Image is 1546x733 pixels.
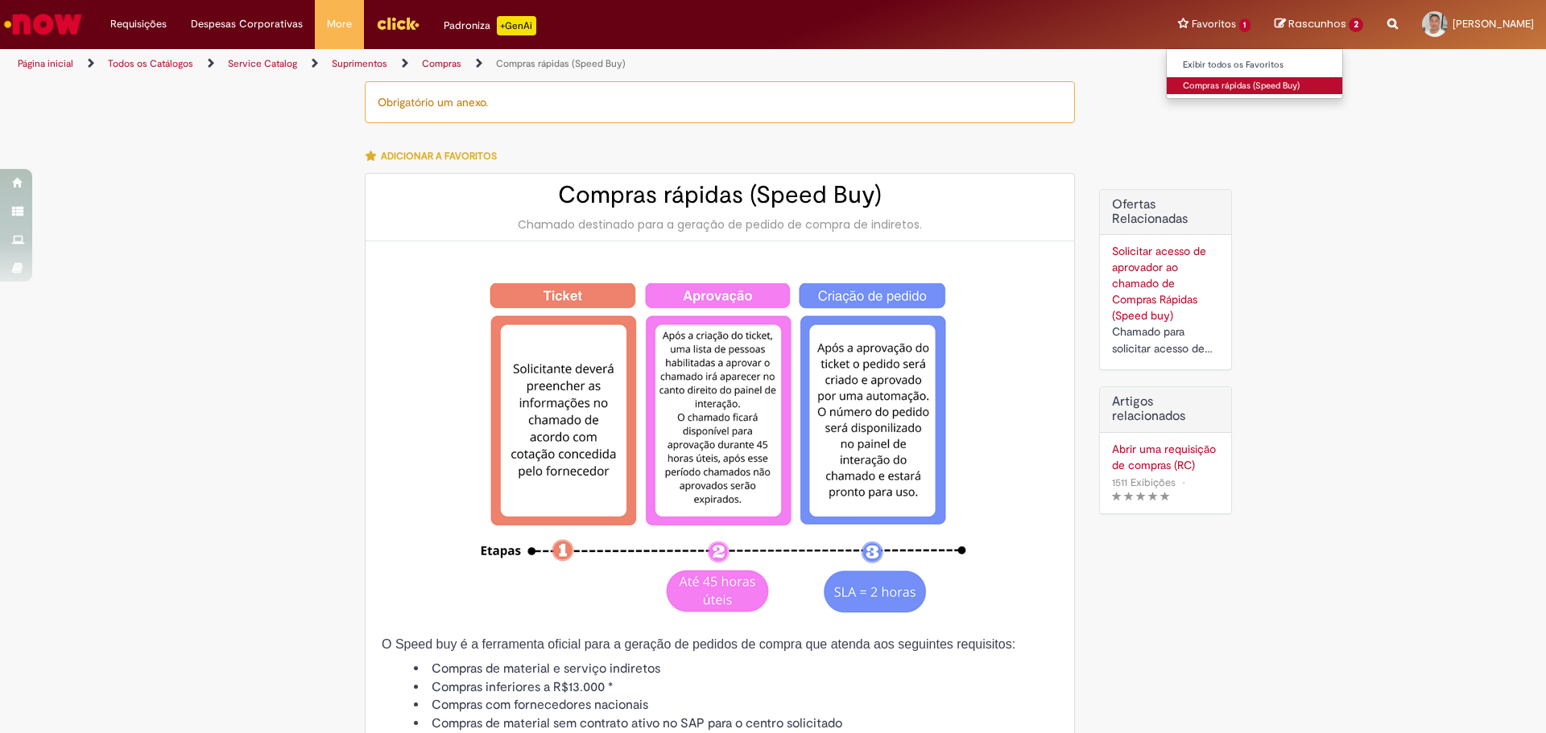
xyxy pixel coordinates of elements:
[108,57,193,70] a: Todos os Catálogos
[1112,395,1219,423] h3: Artigos relacionados
[382,216,1058,233] div: Chamado destinado para a geração de pedido de compra de indiretos.
[1112,323,1219,357] div: Chamado para solicitar acesso de aprovador ao ticket de Speed buy
[191,16,303,32] span: Despesas Corporativas
[444,16,536,35] div: Padroniza
[1453,17,1534,31] span: [PERSON_NAME]
[1099,189,1232,370] div: Ofertas Relacionadas
[18,57,73,70] a: Página inicial
[1166,48,1344,99] ul: Favoritos
[1167,56,1344,74] a: Exibir todos os Favoritos
[1112,244,1206,323] a: Solicitar acesso de aprovador ao chamado de Compras Rápidas (Speed buy)
[414,678,1058,697] li: Compras inferiores a R$13.000 *
[332,57,387,70] a: Suprimentos
[422,57,461,70] a: Compras
[376,11,420,35] img: click_logo_yellow_360x200.png
[327,16,352,32] span: More
[1239,19,1251,32] span: 1
[1349,18,1363,32] span: 2
[2,8,85,40] img: ServiceNow
[414,714,1058,733] li: Compras de material sem contrato ativo no SAP para o centro solicitado
[414,696,1058,714] li: Compras com fornecedores nacionais
[228,57,297,70] a: Service Catalog
[1167,77,1344,95] a: Compras rápidas (Speed Buy)
[1275,17,1363,32] a: Rascunhos
[1179,472,1188,493] span: •
[1288,16,1346,31] span: Rascunhos
[1112,476,1176,489] span: 1511 Exibições
[382,182,1058,208] h2: Compras rápidas (Speed Buy)
[12,49,1019,79] ul: Trilhas de página
[381,150,497,163] span: Adicionar a Favoritos
[365,81,1075,123] div: Obrigatório um anexo.
[1192,16,1236,32] span: Favoritos
[497,16,536,35] p: +GenAi
[1112,198,1219,226] h2: Ofertas Relacionadas
[1112,441,1219,473] a: Abrir uma requisição de compras (RC)
[382,637,1015,651] span: O Speed buy é a ferramenta oficial para a geração de pedidos de compra que atenda aos seguintes r...
[365,139,506,173] button: Adicionar a Favoritos
[110,16,167,32] span: Requisições
[496,57,626,70] a: Compras rápidas (Speed Buy)
[414,660,1058,678] li: Compras de material e serviço indiretos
